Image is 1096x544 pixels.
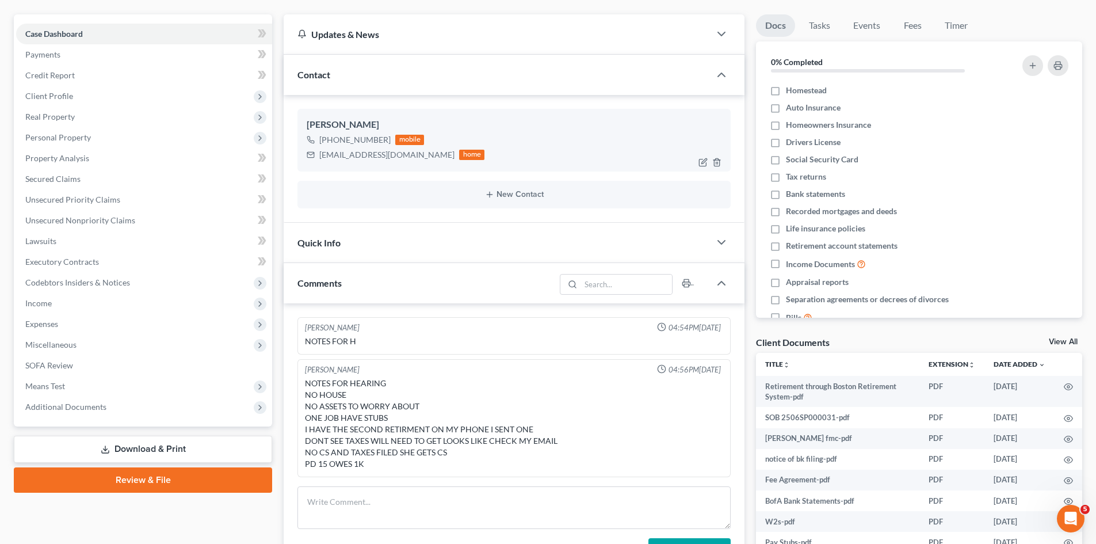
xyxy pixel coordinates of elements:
[25,402,106,412] span: Additional Documents
[771,57,823,67] strong: 0% Completed
[756,14,795,37] a: Docs
[16,24,272,44] a: Case Dashboard
[319,134,391,146] div: [PHONE_NUMBER]
[25,360,73,370] span: SOFA Review
[756,490,919,511] td: BofA Bank Statements-pdf
[297,237,341,248] span: Quick Info
[765,360,790,368] a: Titleunfold_more
[25,174,81,184] span: Secured Claims
[756,407,919,428] td: SOB 2506SP000031-pdf
[305,364,360,375] div: [PERSON_NAME]
[25,29,83,39] span: Case Dashboard
[786,240,898,252] span: Retirement account statements
[1080,505,1090,514] span: 5
[919,428,984,449] td: PDF
[756,511,919,532] td: W2s-pdf
[25,236,56,246] span: Lawsuits
[984,376,1055,408] td: [DATE]
[919,490,984,511] td: PDF
[919,376,984,408] td: PDF
[25,340,77,349] span: Miscellaneous
[319,149,455,161] div: [EMAIL_ADDRESS][DOMAIN_NAME]
[25,195,120,204] span: Unsecured Priority Claims
[994,360,1045,368] a: Date Added expand_more
[25,381,65,391] span: Means Test
[14,436,272,463] a: Download & Print
[844,14,889,37] a: Events
[25,91,73,101] span: Client Profile
[756,336,830,348] div: Client Documents
[16,169,272,189] a: Secured Claims
[786,85,827,96] span: Homestead
[919,511,984,532] td: PDF
[786,206,897,217] span: Recorded mortgages and deeds
[984,490,1055,511] td: [DATE]
[756,428,919,449] td: [PERSON_NAME] fmc-pdf
[16,65,272,86] a: Credit Report
[786,154,858,165] span: Social Security Card
[894,14,931,37] a: Fees
[669,322,721,333] span: 04:54PM[DATE]
[984,407,1055,428] td: [DATE]
[305,336,723,347] div: NOTES FOR H
[395,135,424,145] div: mobile
[25,257,99,267] span: Executory Contracts
[786,119,871,131] span: Homeowners Insurance
[25,50,60,59] span: Payments
[581,275,673,294] input: Search...
[935,14,977,37] a: Timer
[297,28,696,40] div: Updates & News
[25,70,75,80] span: Credit Report
[305,378,723,470] div: NOTES FOR HEARING NO HOUSE NO ASSETS TO WORRY ABOUT ONE JOB HAVE STUBS I HAVE THE SECOND RETIRMEN...
[16,252,272,272] a: Executory Contracts
[25,132,91,142] span: Personal Property
[25,153,89,163] span: Property Analysis
[756,376,919,408] td: Retirement through Boston Retirement System-pdf
[783,362,790,368] i: unfold_more
[16,148,272,169] a: Property Analysis
[984,428,1055,449] td: [DATE]
[297,69,330,80] span: Contact
[1038,362,1045,368] i: expand_more
[756,449,919,470] td: notice of bk filing-pdf
[25,298,52,308] span: Income
[929,360,975,368] a: Extensionunfold_more
[786,102,841,113] span: Auto Insurance
[786,276,849,288] span: Appraisal reports
[919,407,984,428] td: PDF
[297,277,342,288] span: Comments
[1057,505,1084,532] iframe: Intercom live chat
[16,189,272,210] a: Unsecured Priority Claims
[984,511,1055,532] td: [DATE]
[16,44,272,65] a: Payments
[800,14,839,37] a: Tasks
[786,294,949,305] span: Separation agreements or decrees of divorces
[16,210,272,231] a: Unsecured Nonpriority Claims
[919,449,984,470] td: PDF
[984,449,1055,470] td: [DATE]
[307,190,721,199] button: New Contact
[968,362,975,368] i: unfold_more
[786,188,845,200] span: Bank statements
[786,223,865,234] span: Life insurance policies
[14,467,272,493] a: Review & File
[25,319,58,329] span: Expenses
[786,171,826,182] span: Tax returns
[786,136,841,148] span: Drivers License
[984,470,1055,490] td: [DATE]
[16,355,272,376] a: SOFA Review
[25,215,135,225] span: Unsecured Nonpriority Claims
[919,470,984,490] td: PDF
[307,118,721,132] div: [PERSON_NAME]
[786,258,855,270] span: Income Documents
[756,470,919,490] td: Fee Agreement-pdf
[25,277,130,287] span: Codebtors Insiders & Notices
[459,150,484,160] div: home
[669,364,721,375] span: 04:56PM[DATE]
[786,312,801,324] span: Bills
[1049,338,1078,346] a: View All
[16,231,272,252] a: Lawsuits
[25,112,75,121] span: Real Property
[305,322,360,333] div: [PERSON_NAME]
